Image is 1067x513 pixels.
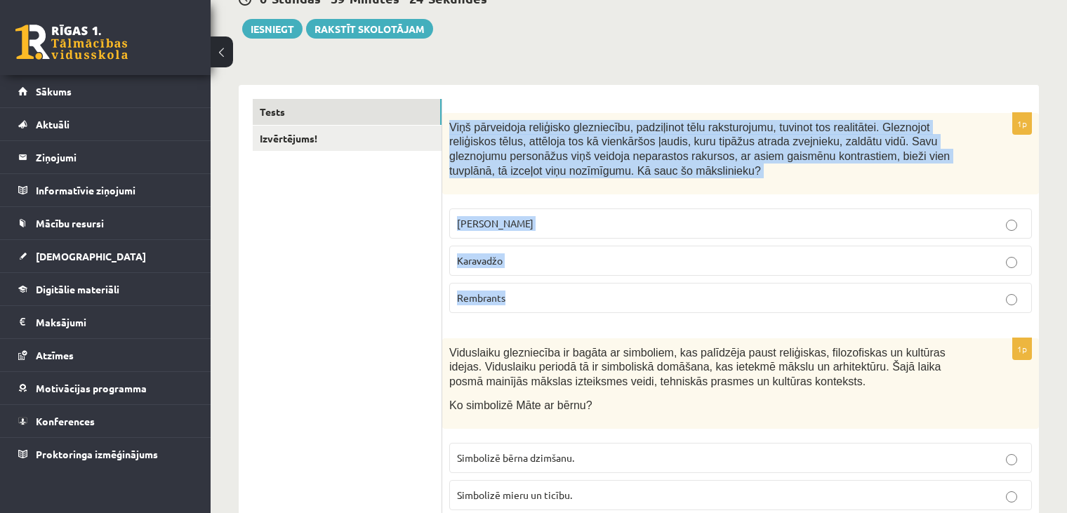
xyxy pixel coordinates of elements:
a: Tests [253,99,442,125]
a: Atzīmes [18,339,193,371]
legend: Informatīvie ziņojumi [36,174,193,206]
a: Motivācijas programma [18,372,193,404]
span: Ko simbolizē Māte ar bērnu? [449,399,592,411]
span: [DEMOGRAPHIC_DATA] [36,250,146,262]
a: Sākums [18,75,193,107]
input: Karavadžo [1006,257,1017,268]
legend: Maksājumi [36,306,193,338]
span: Atzīmes [36,349,74,361]
a: Aktuāli [18,108,193,140]
span: [PERSON_NAME] [457,217,533,229]
input: Rembrants [1006,294,1017,305]
legend: Ziņojumi [36,141,193,173]
span: Motivācijas programma [36,382,147,394]
p: 1p [1012,338,1032,360]
input: Simbolizē bērna dzimšanu. [1006,454,1017,465]
span: Simbolizē mieru un ticību. [457,488,572,501]
a: Digitālie materiāli [18,273,193,305]
a: Ziņojumi [18,141,193,173]
span: Rembrants [457,291,505,304]
button: Iesniegt [242,19,303,39]
a: Proktoringa izmēģinājums [18,438,193,470]
span: Viduslaiku glezniecība ir bagāta ar simboliem, kas palīdzēja paust reliģiskas, filozofiskas un ku... [449,347,946,387]
input: [PERSON_NAME] [1006,220,1017,231]
a: Informatīvie ziņojumi [18,174,193,206]
p: 1p [1012,112,1032,135]
span: Mācību resursi [36,217,104,229]
span: Simbolizē bērna dzimšanu. [457,451,574,464]
span: Digitālie materiāli [36,283,119,295]
span: Aktuāli [36,118,69,131]
a: [DEMOGRAPHIC_DATA] [18,240,193,272]
a: Konferences [18,405,193,437]
span: Konferences [36,415,95,427]
a: Izvērtējums! [253,126,442,152]
span: Sākums [36,85,72,98]
span: Karavadžo [457,254,503,267]
a: Mācību resursi [18,207,193,239]
span: Viņš pārveidoja reliģisko glezniecību, padziļinot tēlu raksturojumu, tuvinot tos realitātei. Glez... [449,121,950,177]
input: Simbolizē mieru un ticību. [1006,491,1017,502]
span: Proktoringa izmēģinājums [36,448,158,460]
a: Maksājumi [18,306,193,338]
a: Rīgas 1. Tālmācības vidusskola [15,25,128,60]
a: Rakstīt skolotājam [306,19,433,39]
